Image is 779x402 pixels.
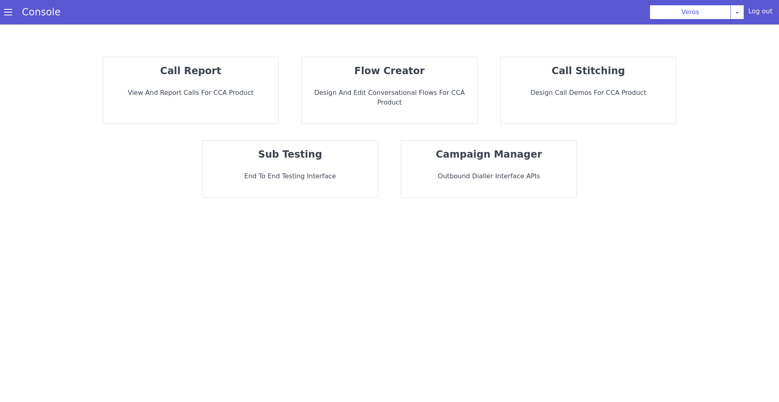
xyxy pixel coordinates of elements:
[210,167,372,181] p: End to End Testing Interface
[112,80,275,94] p: View and report calls for CCA Product
[654,12,736,29] button: Veros
[555,70,629,83] strong: call stitching
[311,86,473,110] p: Design and Edit Conversational flows for CCA Product
[259,145,323,158] strong: sub testing
[408,172,571,186] p: Outbound dialler interface APIs
[510,91,673,105] p: Design call demos for CCA Product
[164,59,225,72] strong: call report
[753,17,778,30] div: Log out
[437,150,543,164] strong: campaign manager
[358,64,428,78] strong: flow creator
